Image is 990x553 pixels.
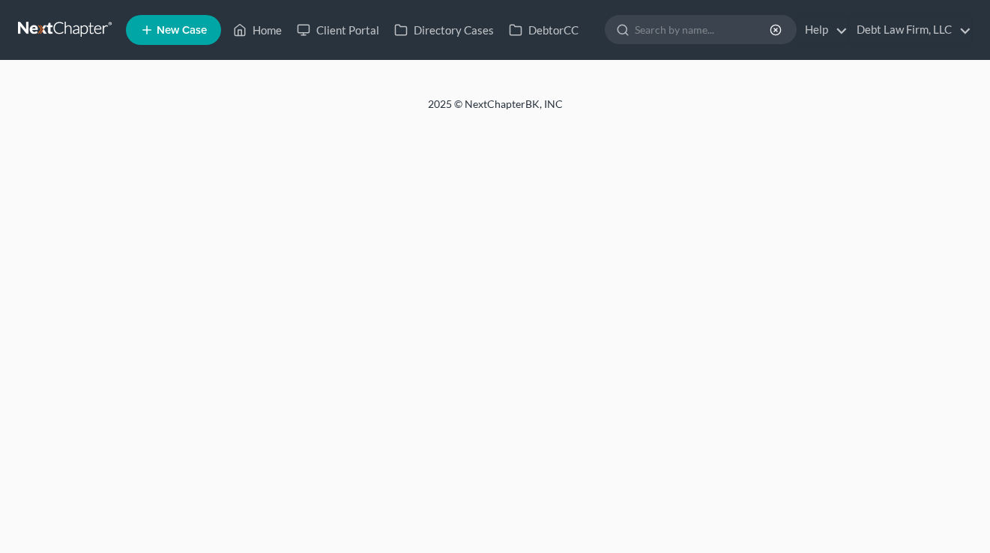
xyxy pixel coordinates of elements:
[157,25,207,36] span: New Case
[501,16,586,43] a: DebtorCC
[387,16,501,43] a: Directory Cases
[226,16,289,43] a: Home
[849,16,971,43] a: Debt Law Firm, LLC
[797,16,848,43] a: Help
[68,97,923,124] div: 2025 © NextChapterBK, INC
[289,16,387,43] a: Client Portal
[635,16,772,43] input: Search by name...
